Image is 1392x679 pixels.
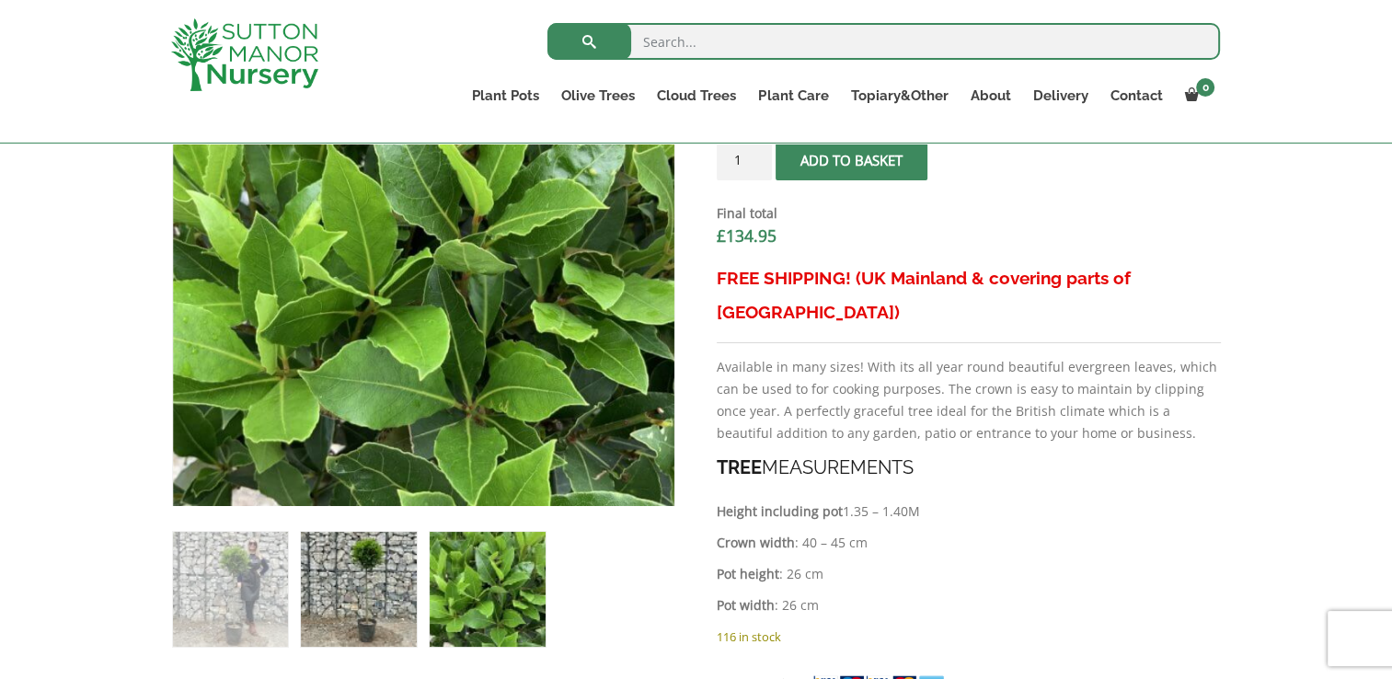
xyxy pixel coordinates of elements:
[173,532,288,647] img: Laurus Nobilis - Bay Tree (1/2 Standard) (1.35 - 1.40M)
[301,532,416,647] img: Laurus Nobilis - Bay Tree (1/2 Standard) (1.35 - 1.40M) - Image 2
[646,83,747,109] a: Cloud Trees
[839,83,959,109] a: Topiary&Other
[959,83,1021,109] a: About
[1196,78,1214,97] span: 0
[717,224,726,247] span: £
[717,534,795,551] strong: Crown width
[717,563,1220,585] p: : 26 cm
[717,202,1220,224] dt: Final total
[461,83,550,109] a: Plant Pots
[430,532,545,647] img: Laurus Nobilis - Bay Tree (1/2 Standard) (1.35 - 1.40M) - Image 3
[1021,83,1099,109] a: Delivery
[747,83,839,109] a: Plant Care
[550,83,646,109] a: Olive Trees
[717,456,762,478] strong: TREE
[1099,83,1173,109] a: Contact
[547,23,1220,60] input: Search...
[776,139,927,180] button: Add to basket
[717,626,1220,648] p: 116 in stock
[717,565,779,582] strong: Pot height
[717,139,772,180] input: Product quantity
[171,18,318,91] img: logo
[717,261,1220,329] h3: FREE SHIPPING! (UK Mainland & covering parts of [GEOGRAPHIC_DATA])
[1173,83,1220,109] a: 0
[717,356,1220,444] p: Available in many sizes! With its all year round beautiful evergreen leaves, which can be used to...
[717,596,775,614] strong: Pot width
[717,532,1220,554] p: : 40 – 45 cm
[717,501,1220,523] p: 1.35 – 1.40M
[717,594,1220,616] p: : 26 cm
[717,224,777,247] bdi: 134.95
[717,502,843,520] strong: Height including pot
[717,454,1220,482] h4: MEASUREMENTS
